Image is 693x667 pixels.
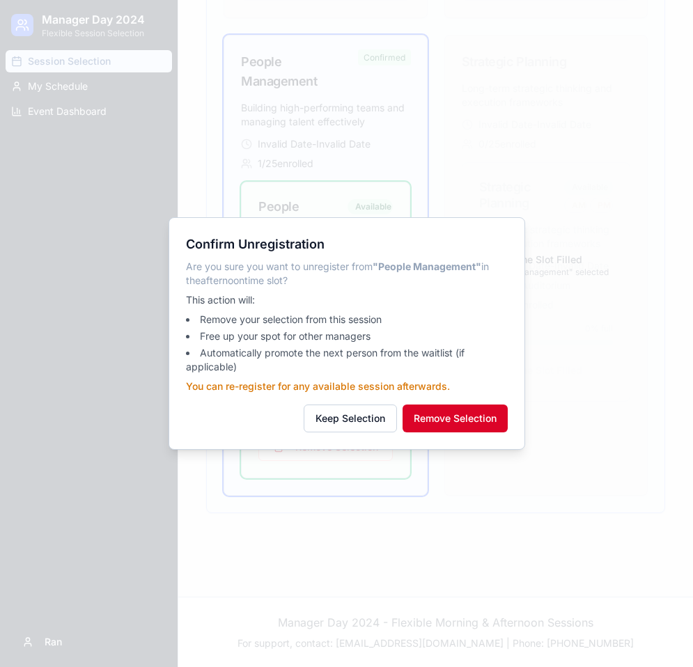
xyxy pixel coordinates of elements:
p: Are you sure you want to unregister from in the afternoon time slot? [186,260,508,288]
strong: " People Management " [373,260,481,272]
li: Free up your spot for other managers [186,329,508,343]
p: This action will: [186,293,508,307]
li: Automatically promote the next person from the waitlist (if applicable) [186,346,508,374]
p: You can re-register for any available session afterwards. [186,379,508,393]
button: Remove Selection [403,405,508,432]
button: Keep Selection [304,405,397,432]
li: Remove your selection from this session [186,313,508,327]
h2: Confirm Unregistration [186,235,508,254]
